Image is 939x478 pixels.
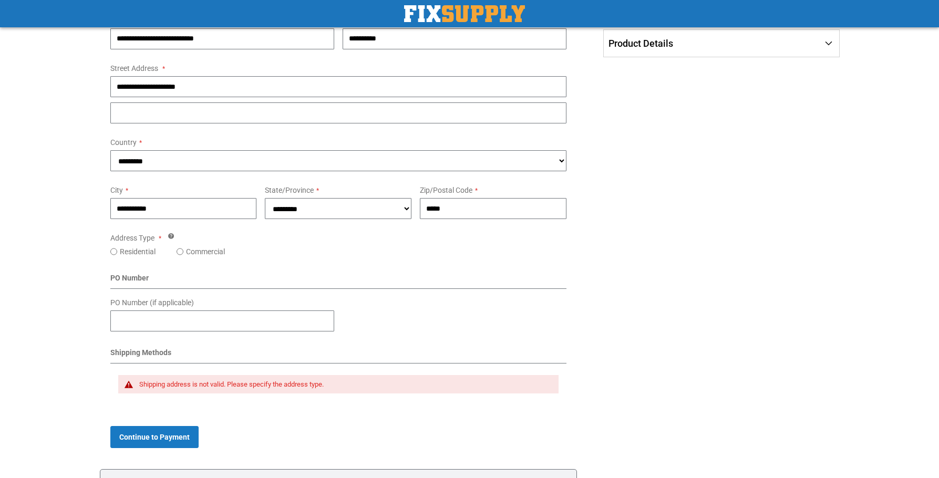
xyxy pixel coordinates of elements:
[110,426,199,448] button: Continue to Payment
[186,246,225,257] label: Commercial
[110,347,567,363] div: Shipping Methods
[265,186,314,194] span: State/Province
[120,246,156,257] label: Residential
[608,38,673,49] span: Product Details
[420,186,472,194] span: Zip/Postal Code
[139,380,549,389] div: Shipping address is not valid. Please specify the address type.
[110,186,123,194] span: City
[404,5,525,22] a: store logo
[110,298,194,307] span: PO Number (if applicable)
[110,234,154,242] span: Address Type
[110,64,158,72] span: Street Address
[110,138,137,147] span: Country
[404,5,525,22] img: Fix Industrial Supply
[110,273,567,289] div: PO Number
[119,433,190,441] span: Continue to Payment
